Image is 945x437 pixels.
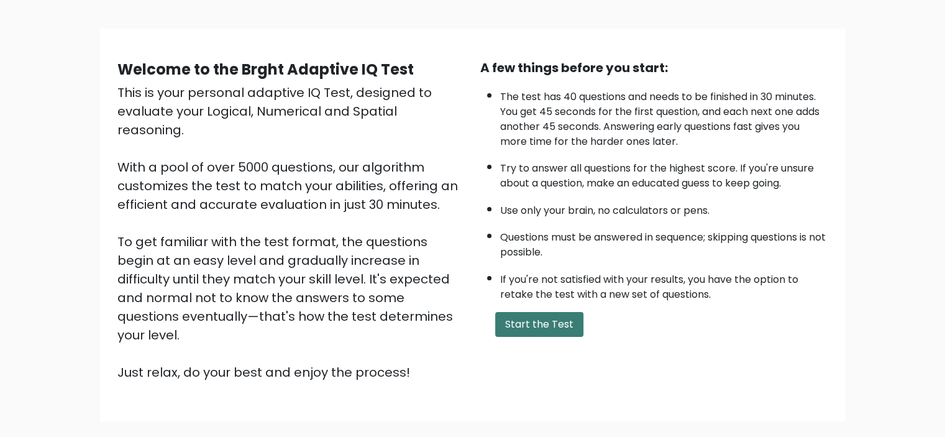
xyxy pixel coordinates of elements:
li: Use only your brain, no calculators or pens. [500,197,828,218]
b: Welcome to the Brght Adaptive IQ Test [117,59,414,80]
li: If you're not satisfied with your results, you have the option to retake the test with a new set ... [500,266,828,302]
li: Questions must be answered in sequence; skipping questions is not possible. [500,224,828,260]
li: Try to answer all questions for the highest score. If you're unsure about a question, make an edu... [500,155,828,191]
button: Start the Test [495,312,583,337]
div: A few things before you start: [480,58,828,77]
div: This is your personal adaptive IQ Test, designed to evaluate your Logical, Numerical and Spatial ... [117,83,465,382]
li: The test has 40 questions and needs to be finished in 30 minutes. You get 45 seconds for the firs... [500,83,828,149]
